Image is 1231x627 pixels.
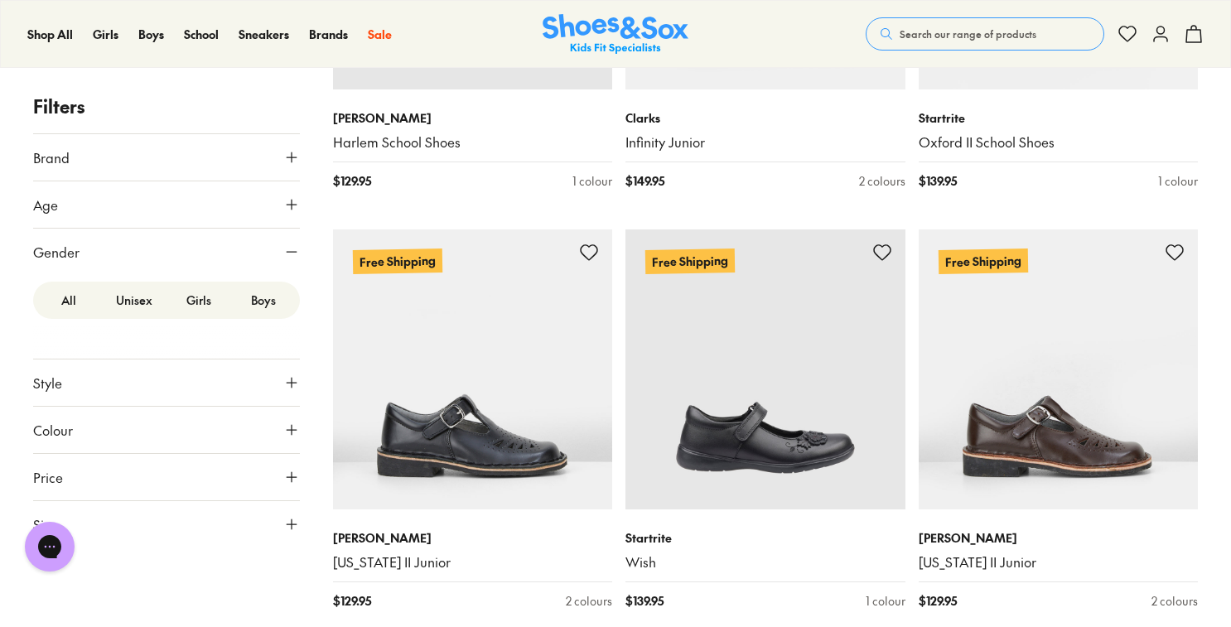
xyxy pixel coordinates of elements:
[101,285,166,316] label: Unisex
[900,27,1036,41] span: Search our range of products
[93,26,118,43] a: Girls
[333,553,613,572] a: [US_STATE] II Junior
[33,501,300,547] button: Size
[938,248,1027,274] p: Free Shipping
[919,133,1199,152] a: Oxford II School Shoes
[1158,172,1198,190] div: 1 colour
[184,26,219,42] span: School
[33,134,300,181] button: Brand
[625,529,905,547] p: Startrite
[33,373,62,393] span: Style
[333,529,613,547] p: [PERSON_NAME]
[919,592,957,610] span: $ 129.95
[919,529,1199,547] p: [PERSON_NAME]
[33,514,58,534] span: Size
[167,285,231,316] label: Girls
[625,229,905,509] a: Free Shipping
[333,133,613,152] a: Harlem School Shoes
[309,26,348,43] a: Brands
[572,172,612,190] div: 1 colour
[27,26,73,42] span: Shop All
[33,195,58,215] span: Age
[543,14,688,55] a: Shoes & Sox
[333,229,613,509] a: Free Shipping
[543,14,688,55] img: SNS_Logo_Responsive.svg
[368,26,392,43] a: Sale
[33,147,70,167] span: Brand
[17,516,83,577] iframe: Gorgias live chat messenger
[239,26,289,43] a: Sneakers
[33,467,63,487] span: Price
[33,229,300,275] button: Gender
[36,285,101,316] label: All
[625,172,664,190] span: $ 149.95
[625,109,905,127] p: Clarks
[33,454,300,500] button: Price
[138,26,164,43] a: Boys
[625,133,905,152] a: Infinity Junior
[33,407,300,453] button: Colour
[919,553,1199,572] a: [US_STATE] II Junior
[33,181,300,228] button: Age
[93,26,118,42] span: Girls
[33,242,80,262] span: Gender
[566,592,612,610] div: 2 colours
[625,592,664,610] span: $ 139.95
[866,17,1104,51] button: Search our range of products
[866,592,905,610] div: 1 colour
[625,553,905,572] a: Wish
[184,26,219,43] a: School
[919,109,1199,127] p: Startrite
[33,420,73,440] span: Colour
[919,172,957,190] span: $ 139.95
[231,285,296,316] label: Boys
[1151,592,1198,610] div: 2 colours
[309,26,348,42] span: Brands
[333,592,371,610] span: $ 129.95
[138,26,164,42] span: Boys
[333,109,613,127] p: [PERSON_NAME]
[33,93,300,120] p: Filters
[352,248,442,274] p: Free Shipping
[33,359,300,406] button: Style
[333,172,371,190] span: $ 129.95
[645,248,735,274] p: Free Shipping
[368,26,392,42] span: Sale
[859,172,905,190] div: 2 colours
[27,26,73,43] a: Shop All
[239,26,289,42] span: Sneakers
[919,229,1199,509] a: Free Shipping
